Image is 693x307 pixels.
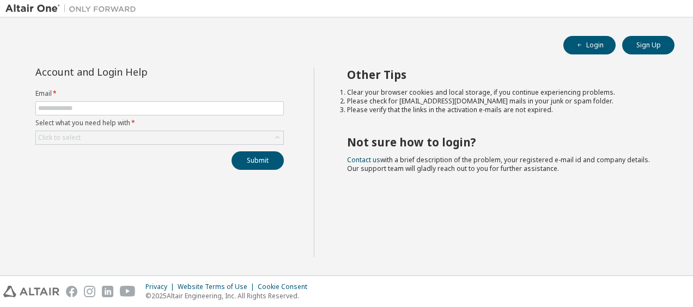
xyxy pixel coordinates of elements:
div: Website Terms of Use [178,283,258,291]
span: with a brief description of the problem, your registered e-mail id and company details. Our suppo... [347,155,650,173]
li: Please check for [EMAIL_ADDRESS][DOMAIN_NAME] mails in your junk or spam folder. [347,97,655,106]
label: Select what you need help with [35,119,284,127]
p: © 2025 Altair Engineering, Inc. All Rights Reserved. [145,291,314,300]
li: Please verify that the links in the activation e-mails are not expired. [347,106,655,114]
div: Click to select [36,131,283,144]
img: altair_logo.svg [3,286,59,297]
div: Account and Login Help [35,67,234,76]
h2: Not sure how to login? [347,135,655,149]
div: Click to select [38,133,81,142]
label: Email [35,89,284,98]
img: instagram.svg [84,286,95,297]
h2: Other Tips [347,67,655,82]
li: Clear your browser cookies and local storage, if you continue experiencing problems. [347,88,655,97]
img: linkedin.svg [102,286,113,297]
img: Altair One [5,3,142,14]
button: Login [563,36,616,54]
button: Submit [232,151,284,170]
a: Contact us [347,155,380,164]
img: facebook.svg [66,286,77,297]
div: Cookie Consent [258,283,314,291]
button: Sign Up [622,36,674,54]
img: youtube.svg [120,286,136,297]
div: Privacy [145,283,178,291]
